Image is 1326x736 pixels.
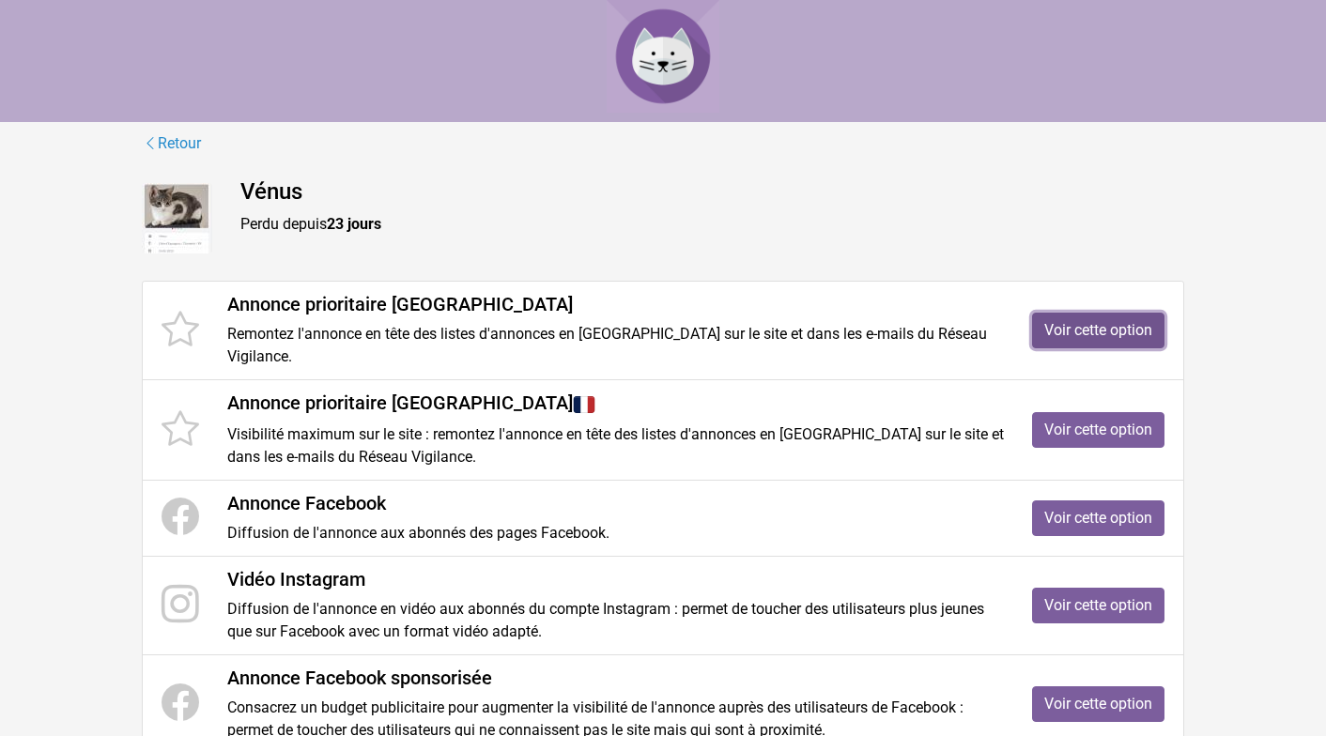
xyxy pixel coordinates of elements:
p: Diffusion de l'annonce en vidéo aux abonnés du compte Instagram : permet de toucher des utilisate... [227,598,1004,643]
p: Perdu depuis [240,213,1184,236]
p: Remontez l'annonce en tête des listes d'annonces en [GEOGRAPHIC_DATA] sur le site et dans les e-m... [227,323,1004,368]
a: Voir cette option [1032,588,1164,623]
a: Voir cette option [1032,412,1164,448]
h4: Annonce prioritaire [GEOGRAPHIC_DATA] [227,293,1004,315]
h4: Annonce prioritaire [GEOGRAPHIC_DATA] [227,391,1004,416]
h4: Annonce Facebook sponsorisée [227,667,1004,689]
h4: Annonce Facebook [227,492,1004,514]
a: Voir cette option [1032,500,1164,536]
p: Diffusion de l'annonce aux abonnés des pages Facebook. [227,522,1004,544]
strong: 23 jours [327,215,381,233]
a: Retour [142,131,202,156]
a: Voir cette option [1032,686,1164,722]
p: Visibilité maximum sur le site : remontez l'annonce en tête des listes d'annonces en [GEOGRAPHIC_... [227,423,1004,468]
img: France [573,393,595,416]
h4: Vidéo Instagram [227,568,1004,590]
h4: Vénus [240,178,1184,206]
a: Voir cette option [1032,313,1164,348]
